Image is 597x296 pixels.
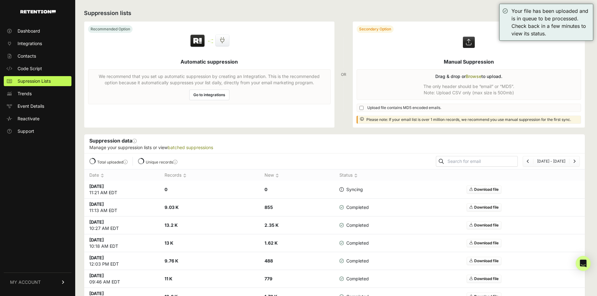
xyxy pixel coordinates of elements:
[4,101,71,111] a: Event Details
[189,90,229,100] a: Go to integrations
[4,114,71,124] a: Reactivate
[359,106,364,110] input: Upload file contains MD5 encoded emails.
[208,39,213,40] img: integration
[89,184,104,189] strong: [DATE]
[467,185,501,194] a: Download file
[264,205,273,210] strong: 855
[264,276,272,281] strong: 779
[97,160,128,164] label: Total uploaded
[4,126,71,136] a: Support
[339,186,363,193] span: Syncing
[18,65,42,72] span: Code Script
[10,279,41,285] span: MY ACCOUNT
[467,203,501,211] a: Download file
[523,156,580,167] nav: Page navigation
[533,159,569,164] li: [DATE] - [DATE]
[446,157,517,166] input: Search for email
[259,169,335,181] th: New
[576,256,591,271] div: Open Intercom Messenger
[84,216,160,234] td: 10:27 AM EDT
[18,116,39,122] span: Reactivate
[181,58,238,65] h5: Automatic suppression
[89,144,580,151] p: Manage your suppression lists or view
[89,255,104,260] strong: [DATE]
[208,41,213,42] img: integration
[18,78,51,84] span: Supression Lists
[467,221,501,229] a: Download file
[89,237,104,242] strong: [DATE]
[18,28,40,34] span: Dashboard
[88,25,133,33] div: Recommended Option
[339,204,369,210] span: Completed
[89,201,104,207] strong: [DATE]
[264,258,273,263] strong: 488
[511,7,590,37] div: Your file has been uploaded and is in queue to be processed. Check back in a few minutes to view ...
[264,222,279,228] strong: 2.35 K
[18,53,36,59] span: Contacts
[84,134,585,153] div: Suppression data
[92,73,327,86] p: We recommend that you set up automatic suppression by creating an Integration. This is the recomm...
[208,42,213,43] img: integration
[84,169,160,181] th: Date
[467,257,501,265] a: Download file
[18,128,34,134] span: Support
[84,252,160,270] td: 12:03 PM EDT
[4,76,71,86] a: Supression Lists
[339,258,369,264] span: Completed
[84,181,160,199] td: 11:21 AM EDT
[341,21,346,128] div: OR
[18,40,42,47] span: Integrations
[4,64,71,74] a: Code Script
[467,239,501,247] a: Download file
[4,89,71,99] a: Trends
[84,199,160,216] td: 11:13 AM EDT
[467,275,501,283] a: Download file
[339,222,369,228] span: Completed
[89,273,104,278] strong: [DATE]
[165,187,167,192] strong: 0
[339,240,369,246] span: Completed
[183,173,186,178] img: no_sort-eaf950dc5ab64cae54d48a5578032e96f70b2ecb7d747501f34c8f2db400fb66.gif
[4,51,71,61] a: Contacts
[275,173,279,178] img: no_sort-eaf950dc5ab64cae54d48a5578032e96f70b2ecb7d747501f34c8f2db400fb66.gif
[190,34,206,48] img: Retention
[264,240,278,246] strong: 1.62 K
[18,91,32,97] span: Trends
[165,258,178,263] strong: 9.76 K
[89,219,104,225] strong: [DATE]
[89,291,104,296] strong: [DATE]
[168,145,213,150] a: batched suppressions
[146,160,177,164] label: Unique records
[84,270,160,288] td: 09:46 AM EDT
[573,159,576,164] a: Next
[160,169,259,181] th: Records
[527,159,529,164] a: Previous
[4,26,71,36] a: Dashboard
[354,173,358,178] img: no_sort-eaf950dc5ab64cae54d48a5578032e96f70b2ecb7d747501f34c8f2db400fb66.gif
[334,169,385,181] th: Status
[4,273,71,292] a: MY ACCOUNT
[84,234,160,252] td: 10:18 AM EDT
[84,9,585,18] h2: Suppression lists
[367,105,441,110] span: Upload file contains MD5 encoded emails.
[4,39,71,49] a: Integrations
[165,240,173,246] strong: 13 K
[18,103,44,109] span: Event Details
[264,187,267,192] strong: 0
[165,222,178,228] strong: 13.2 K
[339,276,369,282] span: Completed
[165,276,172,281] strong: 11 K
[165,205,179,210] strong: 9.03 K
[20,10,56,13] img: Retention.com
[101,173,104,178] img: no_sort-eaf950dc5ab64cae54d48a5578032e96f70b2ecb7d747501f34c8f2db400fb66.gif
